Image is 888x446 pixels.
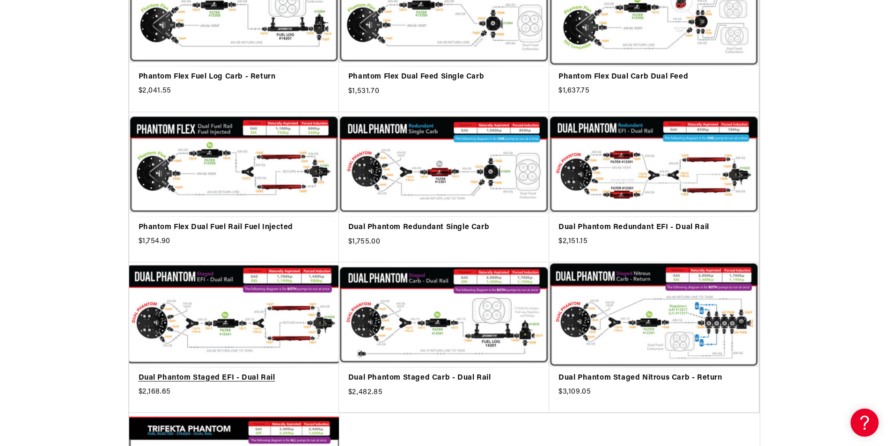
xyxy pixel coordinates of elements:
[139,222,330,234] a: Phantom Flex Dual Fuel Rail Fuel Injected
[558,71,749,83] a: Phantom Flex Dual Carb Dual Feed
[139,71,330,83] a: Phantom Flex Fuel Log Carb - Return
[348,372,540,384] a: Dual Phantom Staged Carb - Dual Rail
[348,71,540,83] a: Phantom Flex Dual Feed Single Carb
[558,222,749,234] a: Dual Phantom Redundant EFI - Dual Rail
[558,372,749,384] a: Dual Phantom Staged Nitrous Carb - Return
[139,372,330,384] a: Dual Phantom Staged EFI - Dual Rail
[348,222,540,234] a: Dual Phantom Redundant Single Carb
